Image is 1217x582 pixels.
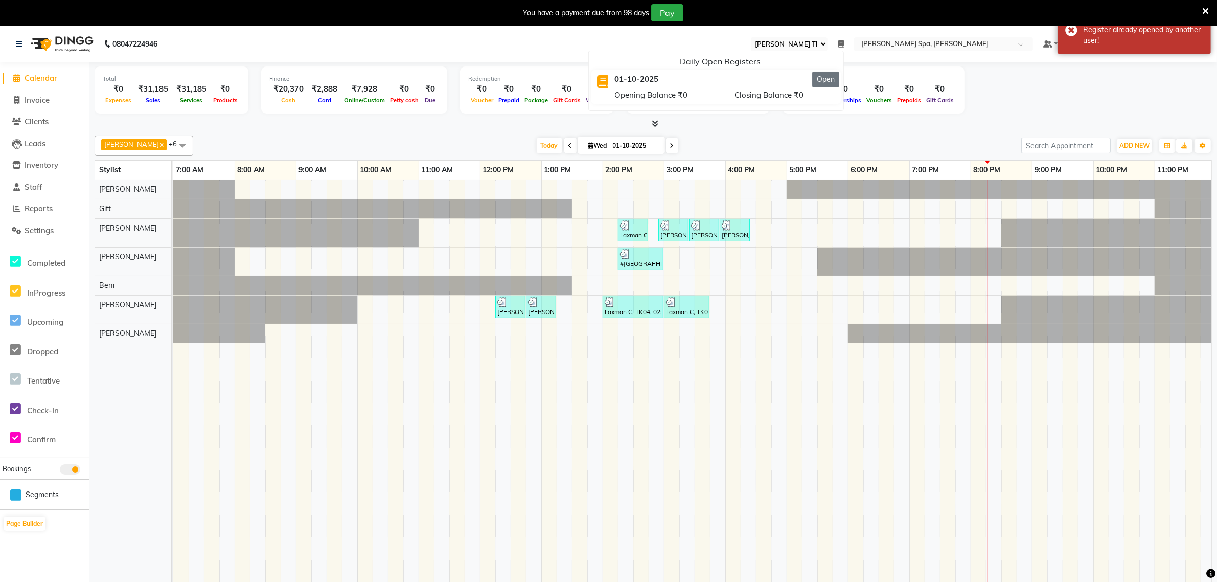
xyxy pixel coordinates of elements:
span: Completed [27,258,65,268]
a: 12:00 PM [480,163,517,177]
a: 9:00 AM [296,163,329,177]
span: Inventory [25,160,58,170]
span: Products [211,97,240,104]
span: [PERSON_NAME] [99,185,156,194]
a: 10:00 PM [1094,163,1130,177]
div: ₹0 [468,83,496,95]
span: Invoice [25,95,50,105]
img: logo [26,30,96,58]
a: 6:00 PM [848,163,881,177]
span: Prepaids [894,97,924,104]
span: Settings [25,226,54,235]
div: Total [103,75,240,83]
span: [PERSON_NAME] [104,140,159,148]
div: Other sales [791,75,956,83]
a: 7:00 AM [173,163,206,177]
div: Laxman C, TK04, 02:15 PM-02:45 PM, Short treatment - Foot Reflexology 30 min [619,220,647,240]
div: [PERSON_NAME], TK06, 12:45 PM-01:15 PM, Waxing - Intimate Wax - 3G Men Under Arms [527,297,555,317]
span: Card [315,97,334,104]
span: Cash [279,97,298,104]
div: 01-10-2025 [607,72,767,87]
span: [PERSON_NAME] [99,300,156,309]
a: Settings [3,225,87,237]
button: Page Builder [4,517,45,531]
div: ₹0 [894,83,924,95]
span: [PERSON_NAME] [99,329,156,338]
div: Finance [269,75,439,83]
span: Wed [586,142,610,149]
div: ₹0 [496,83,522,95]
span: Confirm [27,435,56,444]
div: [PERSON_NAME], TK06, 03:55 PM-04:25 PM, Waxing - Tin Wax - Waxing-Men Arms [721,220,749,240]
span: Dropped [27,347,58,356]
a: 1:00 PM [542,163,574,177]
span: Expenses [103,97,134,104]
button: Pay [651,4,683,21]
a: 8:00 PM [971,163,1003,177]
a: Calendar [3,73,87,84]
div: ₹0 [211,83,240,95]
span: Segments [26,489,59,500]
div: Laxman C, TK04, 03:00 PM-03:45 PM, Pedicure - Intense Repair Pedicure [665,297,708,317]
div: [PERSON_NAME], TK06, 03:25 PM-03:55 PM, Waxing - Tin Wax - Waxing-Men Back [690,220,718,240]
button: Open [812,72,839,87]
span: Online/Custom [341,97,387,104]
button: ADD NEW [1117,139,1152,153]
span: Package [522,97,550,104]
div: ₹0 [421,83,439,95]
div: ₹0 [387,83,421,95]
span: Services [178,97,205,104]
span: Gift [99,204,111,213]
div: [PERSON_NAME], TK06, 02:55 PM-03:25 PM, Waxing - Tin Wax - Waxing-Men Chest [659,220,687,240]
span: Gift Cards [550,97,583,104]
div: Register already opened by another user! [1083,25,1203,46]
a: 2:00 PM [603,163,635,177]
a: 4:00 PM [726,163,758,177]
a: Staff [3,182,87,193]
div: ₹0 [924,83,956,95]
span: Prepaid [496,97,522,104]
span: Gift Cards [924,97,956,104]
span: Sales [143,97,163,104]
span: Wallet [583,97,606,104]
span: Calendar [25,73,57,83]
div: ₹0 [103,83,134,95]
div: You have a payment due from 98 days [523,8,649,18]
div: ₹0 [522,83,550,95]
input: Search Appointment [1021,138,1111,153]
div: ₹2,888 [308,83,341,95]
a: 10:00 AM [358,163,395,177]
div: ₹31,185 [172,83,211,95]
a: 3:00 PM [664,163,697,177]
span: ADD NEW [1119,142,1150,149]
b: 08047224946 [112,30,157,58]
span: InProgress [27,288,65,298]
div: ₹20,370 [269,83,308,95]
span: Vouchers [864,97,894,104]
div: [PERSON_NAME], TK06, 12:15 PM-12:45 PM, Waxing - Tin Wax - Waxing-Men Stomach [496,297,524,317]
a: 7:00 PM [910,163,942,177]
span: [PERSON_NAME] [99,223,156,233]
div: Opening Balance ₹0 [607,87,727,102]
a: 5:00 PM [787,163,819,177]
a: Inventory [3,160,87,171]
div: ₹31,185 [134,83,172,95]
div: ₹7,928 [341,83,387,95]
a: 11:00 AM [419,163,456,177]
a: Invoice [3,95,87,106]
span: Check-In [27,406,59,415]
span: Leads [25,139,45,148]
a: x [159,140,164,148]
span: Due [422,97,438,104]
span: Staff [25,182,42,192]
span: [PERSON_NAME] [99,252,156,261]
div: Daily Open Registers [597,55,843,68]
span: Voucher [468,97,496,104]
span: Bookings [3,464,31,473]
a: 8:00 AM [235,163,268,177]
a: 11:00 PM [1155,163,1191,177]
span: Bem [99,281,114,290]
span: Reports [25,204,53,213]
input: 2025-10-01 [610,138,661,153]
div: ₹0 [583,83,606,95]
